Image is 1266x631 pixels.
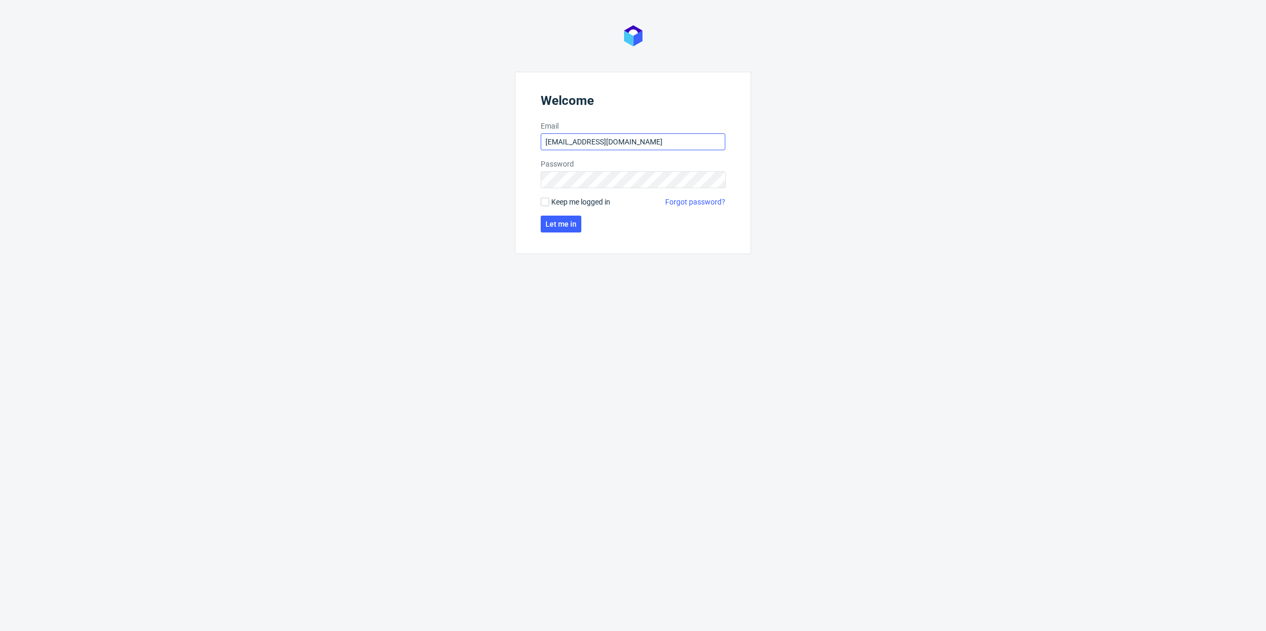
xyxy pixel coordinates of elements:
a: Forgot password? [665,197,725,207]
label: Email [541,121,725,131]
span: Keep me logged in [551,197,610,207]
header: Welcome [541,93,725,112]
input: you@youremail.com [541,133,725,150]
label: Password [541,159,725,169]
span: Let me in [545,220,577,228]
button: Let me in [541,216,581,232]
